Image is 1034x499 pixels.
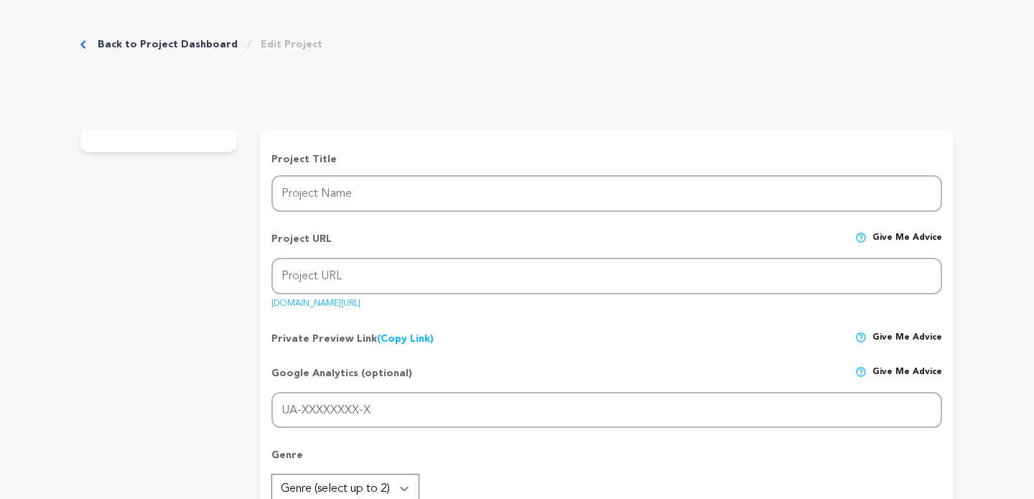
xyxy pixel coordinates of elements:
[872,232,942,258] span: Give me advice
[271,175,942,212] input: Project Name
[377,334,434,344] a: (Copy Link)
[872,332,942,346] span: Give me advice
[855,366,867,378] img: help-circle.svg
[271,332,434,346] p: Private Preview Link
[271,366,412,392] p: Google Analytics (optional)
[271,392,942,429] input: UA-XXXXXXXX-X
[855,332,867,343] img: help-circle.svg
[271,232,332,258] p: Project URL
[855,232,867,243] img: help-circle.svg
[271,448,942,474] p: Genre
[80,37,322,52] div: Breadcrumb
[872,366,942,392] span: Give me advice
[261,37,322,52] a: Edit Project
[271,294,360,308] a: [DOMAIN_NAME][URL]
[271,258,942,294] input: Project URL
[271,152,942,167] p: Project Title
[98,37,238,52] a: Back to Project Dashboard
